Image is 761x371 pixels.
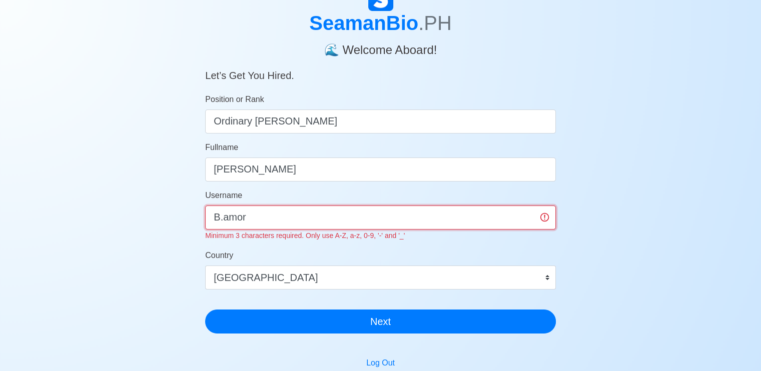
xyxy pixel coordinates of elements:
span: Username [205,191,242,199]
span: .PH [418,12,452,34]
h5: Let’s Get You Hired. [205,57,556,81]
input: Your Fullname [205,157,556,181]
small: Minimum 3 characters required. Only use A-Z, a-z, 0-9, '-' and '_' [205,231,405,239]
h1: SeamanBio [205,11,556,35]
h4: 🌊 Welcome Aboard! [205,35,556,57]
span: Fullname [205,143,238,151]
label: Country [205,249,233,261]
input: ex. 2nd Officer w/Master License [205,109,556,133]
span: Position or Rank [205,95,264,103]
input: Ex. donaldcris [205,205,556,229]
button: Next [205,309,556,333]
